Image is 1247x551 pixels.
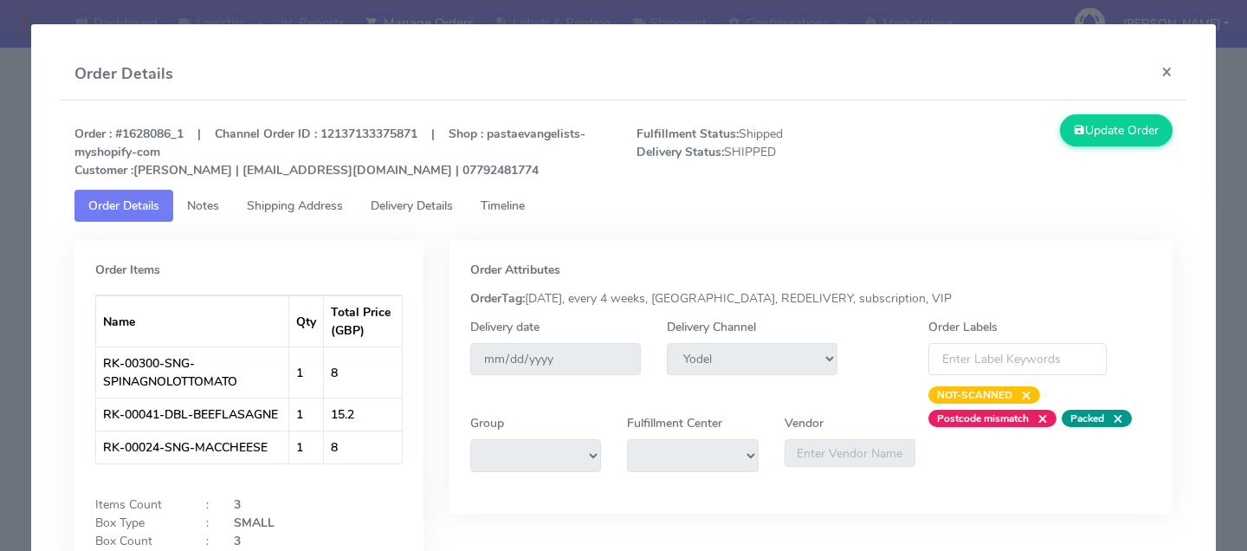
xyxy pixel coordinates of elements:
[74,126,585,178] strong: Order : #1628086_1 | Channel Order ID : 12137133375871 | Shop : pastaevangelists-myshopify-com [P...
[457,289,1165,308] div: [DATE], every 4 weeks, [GEOGRAPHIC_DATA], REDELIVERY, subscription, VIP
[1147,49,1186,94] button: Close
[937,388,1012,402] strong: NOT-SCANNED
[1060,114,1173,146] button: Update Order
[623,125,904,179] span: Shipped SHIPPED
[1070,412,1104,425] strong: Packed
[470,318,540,336] label: Delivery date
[481,198,525,214] span: Timeline
[193,532,221,550] div: :
[937,412,1029,425] strong: Postcode mismatch
[324,347,402,398] td: 8
[96,398,289,431] td: RK-00041-DBL-BEEFLASAGNE
[371,198,453,214] span: Delivery Details
[785,439,916,467] input: Enter Vendor Name
[470,290,525,307] strong: OrderTag:
[470,414,504,432] label: Group
[627,414,722,432] label: Fulfillment Center
[82,532,193,550] div: Box Count
[247,198,343,214] span: Shipping Address
[234,496,241,513] strong: 3
[636,126,739,142] strong: Fulfillment Status:
[1012,386,1031,404] span: ×
[289,431,324,463] td: 1
[95,262,160,278] strong: Order Items
[636,144,724,160] strong: Delivery Status:
[193,514,221,532] div: :
[324,295,402,347] th: Total Price (GBP)
[74,190,1173,222] ul: Tabs
[82,514,193,532] div: Box Type
[1104,410,1123,427] span: ×
[667,318,756,336] label: Delivery Channel
[324,398,402,431] td: 15.2
[785,414,824,432] label: Vendor
[82,496,193,514] div: Items Count
[289,398,324,431] td: 1
[88,198,159,214] span: Order Details
[470,262,560,278] strong: Order Attributes
[74,62,173,86] h4: Order Details
[234,533,241,549] strong: 3
[96,431,289,463] td: RK-00024-SNG-MACCHEESE
[193,496,221,514] div: :
[234,515,275,531] strong: SMALL
[324,431,402,463] td: 8
[928,343,1107,375] input: Enter Label Keywords
[74,162,133,178] strong: Customer :
[96,295,289,347] th: Name
[289,347,324,398] td: 1
[96,347,289,398] td: RK-00300-SNG-SPINAGNOLOTTOMATO
[187,198,219,214] span: Notes
[928,318,998,336] label: Order Labels
[289,295,324,347] th: Qty
[1029,410,1048,427] span: ×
